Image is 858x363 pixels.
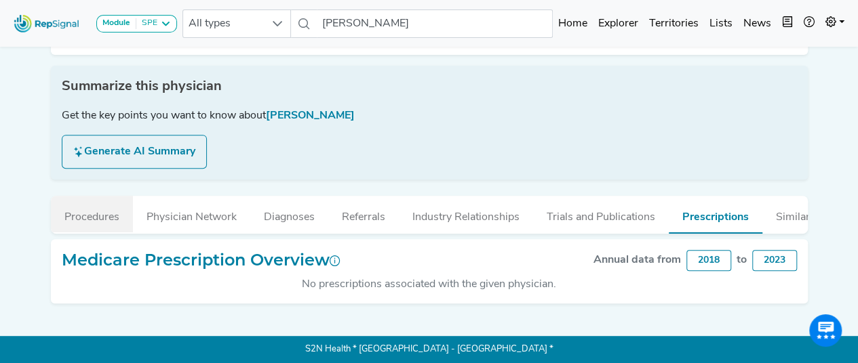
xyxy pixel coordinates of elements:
button: Procedures [51,196,133,232]
button: Intel Book [777,10,798,37]
span: Summarize this physician [62,77,222,97]
button: Generate AI Summary [62,135,207,169]
a: Explorer [593,10,644,37]
span: All types [183,10,265,37]
a: Home [553,10,593,37]
button: Diagnoses [250,196,328,232]
button: Physician Network [133,196,250,232]
div: 2018 [686,250,731,271]
button: Industry Relationships [399,196,533,232]
a: Lists [704,10,738,37]
strong: Module [102,19,130,27]
a: News [738,10,777,37]
button: ModuleSPE [96,15,177,33]
div: to [737,252,747,268]
div: No prescriptions associated with the given physician. [62,276,797,293]
p: S2N Health * [GEOGRAPHIC_DATA] - [GEOGRAPHIC_DATA] * [51,336,808,363]
a: Territories [644,10,704,37]
div: 2023 [752,250,797,271]
div: Get the key points you want to know about [62,108,797,124]
button: Prescriptions [669,196,762,234]
h2: Medicare Prescription Overview [62,251,340,270]
button: Trials and Publications [533,196,669,232]
input: Search a physician or facility [317,9,553,38]
button: Referrals [328,196,399,232]
span: [PERSON_NAME] [266,110,355,121]
div: Annual data from [593,252,681,268]
div: SPE [136,18,157,29]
